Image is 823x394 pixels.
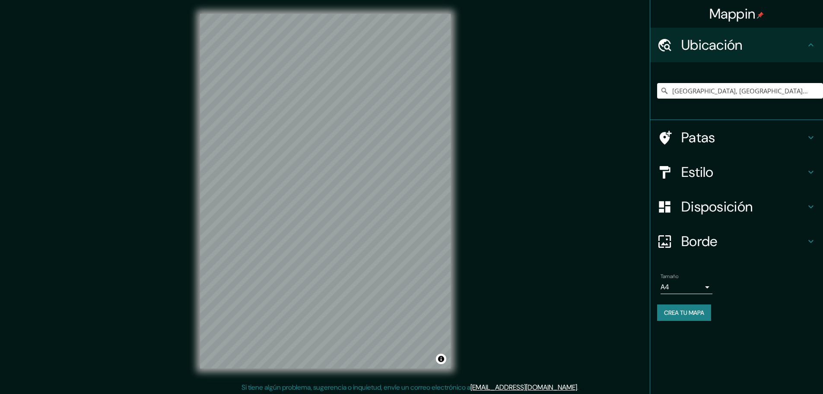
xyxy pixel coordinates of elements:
[757,12,764,19] img: pin-icon.png
[578,382,580,392] font: .
[650,120,823,155] div: Patas
[709,5,756,23] font: Mappin
[580,382,582,392] font: .
[681,198,753,216] font: Disposición
[650,28,823,62] div: Ubicación
[657,83,823,99] input: Elige tu ciudad o zona
[681,163,714,181] font: Estilo
[577,383,578,392] font: .
[681,128,715,147] font: Patas
[650,189,823,224] div: Disposición
[746,360,813,384] iframe: Help widget launcher
[664,309,704,317] font: Crea tu mapa
[681,232,718,250] font: Borde
[436,354,446,364] button: Activar o desactivar atribución
[650,224,823,259] div: Borde
[681,36,743,54] font: Ubicación
[241,383,470,392] font: Si tiene algún problema, sugerencia o inquietud, envíe un correo electrónico a
[661,280,712,294] div: A4
[657,304,711,321] button: Crea tu mapa
[200,14,451,368] canvas: Mapa
[470,383,577,392] a: [EMAIL_ADDRESS][DOMAIN_NAME]
[661,273,678,280] font: Tamaño
[650,155,823,189] div: Estilo
[661,282,669,291] font: A4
